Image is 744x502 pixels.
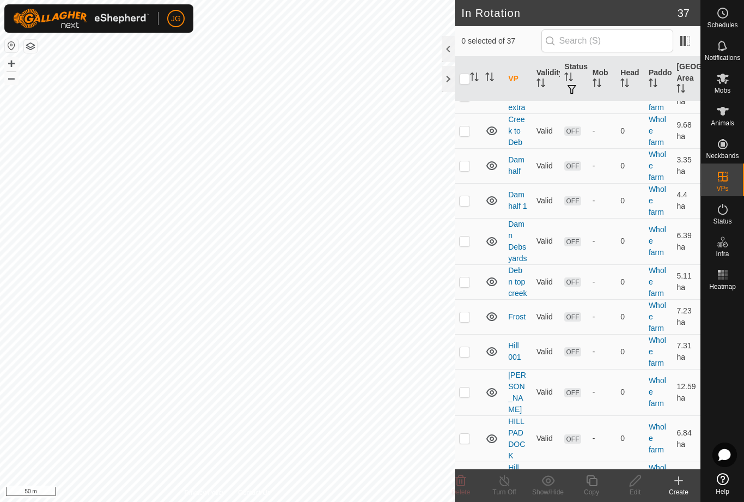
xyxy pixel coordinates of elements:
a: Whole farm [649,115,666,147]
div: Edit [613,487,657,497]
div: - [593,160,612,172]
span: OFF [564,196,581,205]
p-sorticon: Activate to sort [676,86,685,94]
div: - [593,235,612,247]
span: Notifications [705,55,740,61]
span: Neckbands [706,153,739,159]
span: OFF [564,277,581,287]
a: Creek to Deb [508,115,525,147]
span: 0 selected of 37 [461,35,541,47]
button: Map Layers [24,40,37,53]
p-sorticon: Activate to sort [536,80,545,89]
a: Whole farm [649,463,666,495]
div: - [593,125,612,137]
td: 0 [616,264,644,299]
a: Whole farm [649,150,666,182]
td: 4.4 ha [672,183,700,218]
input: Search (S) [541,29,673,52]
th: Status [560,57,588,101]
td: Valid [532,218,560,264]
div: - [593,433,612,444]
div: Copy [570,487,613,497]
td: 0 [616,113,644,148]
div: - [593,195,612,207]
td: 0 [616,462,644,497]
span: OFF [564,312,581,322]
span: Status [713,218,731,225]
a: Dam half [508,155,525,176]
td: 0 [616,148,644,183]
th: VP [504,57,532,101]
a: Deb n top creek [508,266,527,298]
td: 6.39 ha [672,218,700,264]
span: OFF [564,161,581,171]
td: 9.68 ha [672,113,700,148]
a: Help [701,469,744,499]
span: Mobs [715,87,730,94]
th: Head [616,57,644,101]
th: Mob [588,57,617,101]
td: 7.23 ha [672,299,700,334]
td: 0 [616,369,644,415]
span: 37 [678,5,690,21]
td: 8.3 ha [672,462,700,497]
th: Paddock [644,57,673,101]
td: 12.59 ha [672,369,700,415]
p-sorticon: Activate to sort [620,80,629,89]
td: Valid [532,299,560,334]
td: 7.31 ha [672,334,700,369]
td: 0 [616,183,644,218]
td: Valid [532,369,560,415]
a: Whole farm [649,301,666,332]
p-sorticon: Activate to sort [593,80,601,89]
div: - [593,276,612,288]
a: Dam n Debs yards [508,220,527,263]
a: Whole farm [649,376,666,408]
td: Valid [532,183,560,218]
span: OFF [564,434,581,444]
span: Help [716,488,729,495]
span: VPs [716,185,728,192]
a: Privacy Policy [185,488,225,498]
div: - [593,386,612,398]
a: Contact Us [238,488,270,498]
button: + [5,57,18,70]
a: Whole farm [649,225,666,257]
td: Valid [532,334,560,369]
div: - [593,311,612,323]
td: Valid [532,113,560,148]
span: Heatmap [709,283,736,290]
td: Valid [532,264,560,299]
p-sorticon: Activate to sort [649,80,657,89]
span: OFF [564,237,581,246]
button: Reset Map [5,39,18,52]
td: 0 [616,415,644,462]
a: Whole farm [649,185,666,216]
a: [PERSON_NAME] [508,371,526,414]
td: 0 [616,218,644,264]
div: Turn Off [483,487,526,497]
td: 3.35 ha [672,148,700,183]
a: Whole farm [649,336,666,367]
a: Hill 001 [508,341,521,361]
span: Animals [711,120,734,126]
span: JG [171,13,181,25]
td: 0 [616,299,644,334]
th: [GEOGRAPHIC_DATA] Area [672,57,700,101]
a: Whole farm [649,80,666,112]
p-sorticon: Activate to sort [564,74,573,83]
a: Whole farm [649,422,666,454]
td: Valid [532,415,560,462]
div: Show/Hide [526,487,570,497]
button: – [5,71,18,84]
span: OFF [564,126,581,136]
span: Infra [716,251,729,257]
a: Hill Paddock 1 [508,463,526,495]
a: HILL PADDOCK [508,417,525,460]
span: OFF [564,347,581,356]
td: Valid [532,148,560,183]
p-sorticon: Activate to sort [485,74,494,83]
span: OFF [564,388,581,397]
td: 6.84 ha [672,415,700,462]
a: Whole farm [649,266,666,298]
